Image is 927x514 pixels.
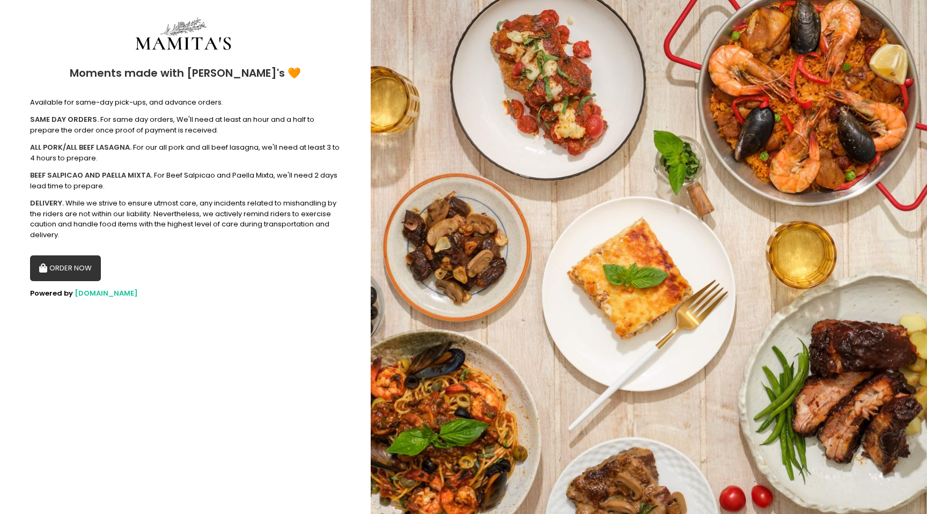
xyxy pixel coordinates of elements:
[30,170,152,180] b: BEEF SALPICAO AND PAELLA MIXTA.
[30,114,99,124] b: SAME DAY ORDERS.
[30,198,341,240] div: While we strive to ensure utmost care, any incidents related to mishandling by the riders are not...
[30,56,341,90] div: Moments made with [PERSON_NAME]'s 🧡
[30,142,341,163] div: For our all pork and all beef lasagna, we'll need at least 3 to 4 hours to prepare.
[30,142,131,152] b: ALL PORK/ALL BEEF LASAGNA.
[103,16,264,56] img: Mamitas PH
[30,114,341,135] div: For same day orders, We'll need at least an hour and a half to prepare the order once proof of pa...
[30,288,341,299] div: Powered by
[75,288,138,298] a: [DOMAIN_NAME]
[30,198,64,208] b: DELIVERY.
[30,97,341,108] div: Available for same-day pick-ups, and advance orders.
[30,255,101,281] button: ORDER NOW
[30,170,341,191] div: For Beef Salpicao and Paella Mixta, we'll need 2 days lead time to prepare.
